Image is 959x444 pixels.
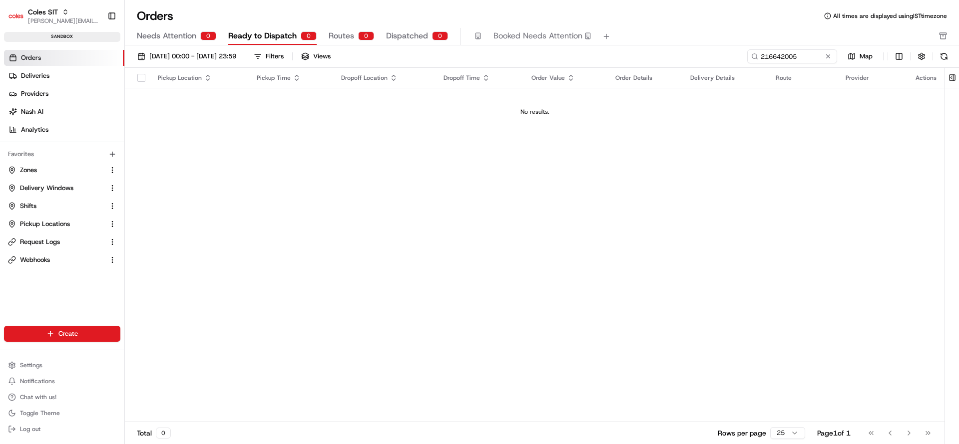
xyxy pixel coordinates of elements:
div: Dropoff Time [444,74,516,82]
button: [PERSON_NAME][EMAIL_ADDRESS][DOMAIN_NAME] [28,17,99,25]
button: Coles SITColes SIT[PERSON_NAME][EMAIL_ADDRESS][DOMAIN_NAME] [4,4,103,28]
span: Delivery Windows [20,184,73,193]
a: Request Logs [8,237,104,246]
div: 0 [200,31,216,40]
div: 💻 [84,146,92,154]
span: Notifications [20,377,55,385]
button: Notifications [4,374,120,388]
button: Create [4,326,120,342]
span: Providers [21,89,48,98]
a: Powered byPylon [70,169,121,177]
span: Needs Attention [137,30,196,42]
span: [DATE] 00:00 - [DATE] 23:59 [149,52,236,61]
div: Pickup Time [257,74,325,82]
span: Settings [20,361,42,369]
span: Dispatched [386,30,428,42]
span: Routes [329,30,354,42]
div: Actions [916,74,937,82]
span: Toggle Theme [20,409,60,417]
span: Webhooks [20,255,50,264]
div: Pickup Location [158,74,241,82]
span: API Documentation [94,145,160,155]
span: Views [313,52,331,61]
button: Zones [4,162,120,178]
img: 1736555255976-a54dd68f-1ca7-489b-9aae-adbdc363a1c4 [10,95,28,113]
p: Welcome 👋 [10,40,182,56]
a: Orders [4,50,124,66]
div: 0 [432,31,448,40]
a: Deliveries [4,68,124,84]
img: Nash [10,10,30,30]
span: Deliveries [21,71,49,80]
input: Type to search [747,49,837,63]
div: No results. [129,108,941,116]
span: Orders [21,53,41,62]
p: Rows per page [718,428,766,438]
a: Shifts [8,202,104,211]
button: Toggle Theme [4,406,120,420]
span: Pylon [99,169,121,177]
div: Delivery Details [690,74,760,82]
input: Clear [26,64,165,75]
div: Order Details [615,74,674,82]
div: Order Value [531,74,599,82]
a: Pickup Locations [8,220,104,228]
div: 0 [156,428,171,439]
div: Filters [266,52,284,61]
span: Booked Needs Attention [493,30,582,42]
button: Filters [249,49,288,63]
div: We're available if you need us! [34,105,126,113]
img: Coles SIT [8,8,24,24]
span: Shifts [20,202,36,211]
a: Webhooks [8,255,104,264]
button: Views [297,49,335,63]
a: Analytics [4,122,124,138]
span: Create [58,329,78,338]
button: Settings [4,358,120,372]
div: Provider [846,74,900,82]
div: 0 [358,31,374,40]
div: Favorites [4,146,120,162]
span: Ready to Dispatch [228,30,297,42]
button: Refresh [937,49,951,63]
h1: Orders [137,8,173,24]
button: Request Logs [4,234,120,250]
div: Page 1 of 1 [817,428,851,438]
a: Zones [8,166,104,175]
span: Analytics [21,125,48,134]
span: Pickup Locations [20,220,70,228]
span: All times are displayed using IST timezone [833,12,947,20]
div: Dropoff Location [341,74,428,82]
button: Webhooks [4,252,120,268]
span: Knowledge Base [20,145,76,155]
span: Log out [20,425,40,433]
span: Chat with us! [20,393,56,401]
button: Start new chat [170,98,182,110]
button: Map [841,50,879,62]
a: Nash AI [4,104,124,120]
a: 📗Knowledge Base [6,141,80,159]
div: Route [776,74,830,82]
span: Request Logs [20,237,60,246]
span: Nash AI [21,107,43,116]
div: sandbox [4,32,120,42]
span: Map [860,52,873,61]
button: [DATE] 00:00 - [DATE] 23:59 [133,49,241,63]
button: Delivery Windows [4,180,120,196]
button: Coles SIT [28,7,58,17]
button: Shifts [4,198,120,214]
a: 💻API Documentation [80,141,164,159]
div: 📗 [10,146,18,154]
div: Total [137,428,171,439]
button: Chat with us! [4,390,120,404]
button: Log out [4,422,120,436]
a: Providers [4,86,124,102]
div: Start new chat [34,95,164,105]
span: Zones [20,166,37,175]
button: Pickup Locations [4,216,120,232]
div: 0 [301,31,317,40]
a: Delivery Windows [8,184,104,193]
